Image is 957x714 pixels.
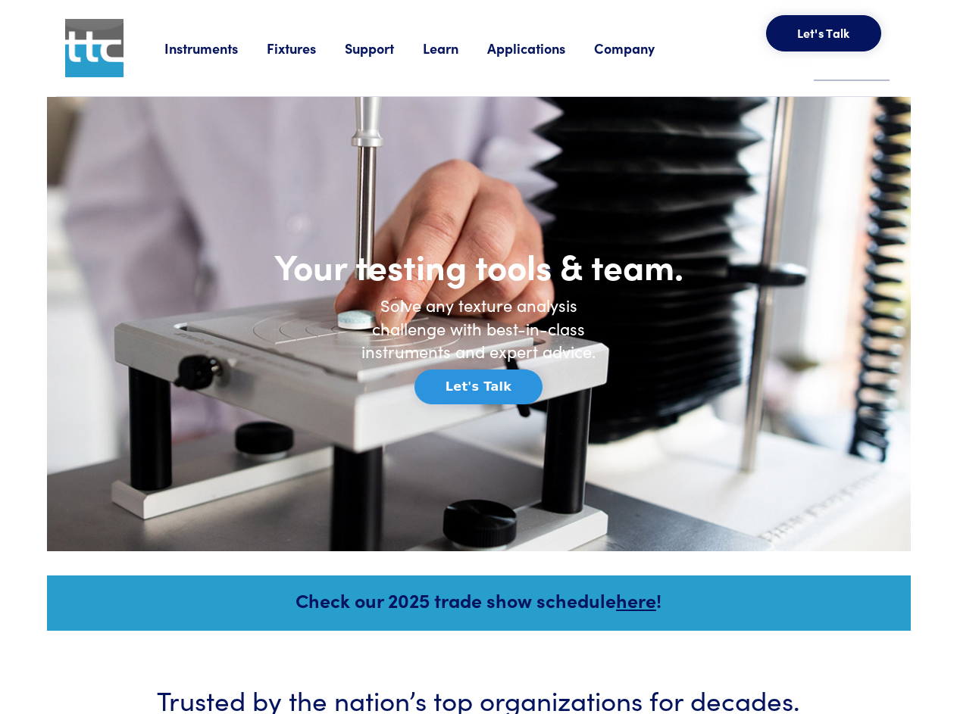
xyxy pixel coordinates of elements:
[414,369,543,404] button: Let's Talk
[487,39,594,58] a: Applications
[345,39,423,58] a: Support
[164,39,267,58] a: Instruments
[67,587,890,613] h5: Check our 2025 trade show schedule !
[616,587,656,613] a: here
[423,39,487,58] a: Learn
[766,15,881,51] button: Let's Talk
[594,39,683,58] a: Company
[221,244,737,288] h1: Your testing tools & team.
[267,39,345,58] a: Fixtures
[350,294,608,363] h6: Solve any texture analysis challenge with best-in-class instruments and expert advice.
[65,19,124,77] img: ttc_logo_1x1_v1.0.png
